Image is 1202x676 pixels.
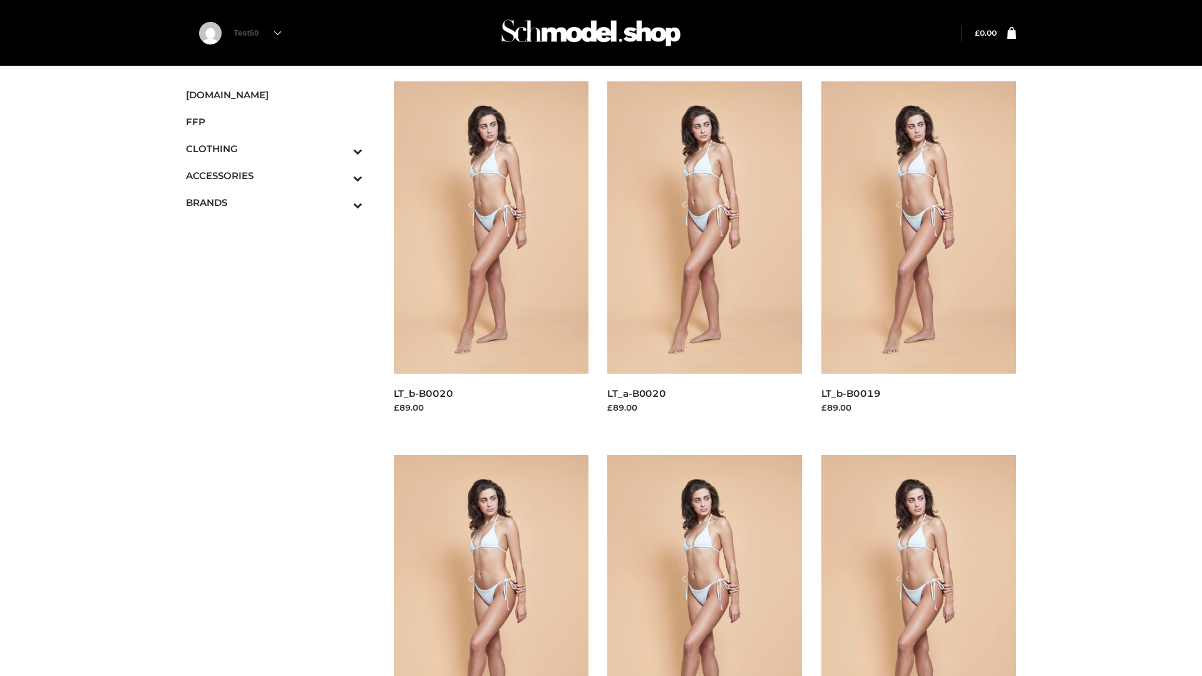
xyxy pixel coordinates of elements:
span: ACCESSORIES [186,168,362,183]
a: LT_b-B0019 [821,387,881,399]
a: Read more [821,416,868,426]
a: £0.00 [975,28,997,38]
img: Schmodel Admin 964 [497,8,685,58]
button: Toggle Submenu [319,135,362,162]
a: BRANDSToggle Submenu [186,189,362,216]
a: Test60 [234,28,281,38]
button: Toggle Submenu [319,189,362,216]
a: CLOTHINGToggle Submenu [186,135,362,162]
a: [DOMAIN_NAME] [186,81,362,108]
span: £ [975,28,980,38]
span: CLOTHING [186,141,362,156]
div: £89.00 [607,401,803,414]
button: Toggle Submenu [319,162,362,189]
span: [DOMAIN_NAME] [186,88,362,102]
a: Read more [607,416,654,426]
span: BRANDS [186,195,362,210]
div: £89.00 [394,401,589,414]
a: LT_a-B0020 [607,387,666,399]
a: FFP [186,108,362,135]
a: Read more [394,416,440,426]
a: LT_b-B0020 [394,387,453,399]
span: FFP [186,115,362,129]
bdi: 0.00 [975,28,997,38]
div: £89.00 [821,401,1017,414]
a: ACCESSORIESToggle Submenu [186,162,362,189]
